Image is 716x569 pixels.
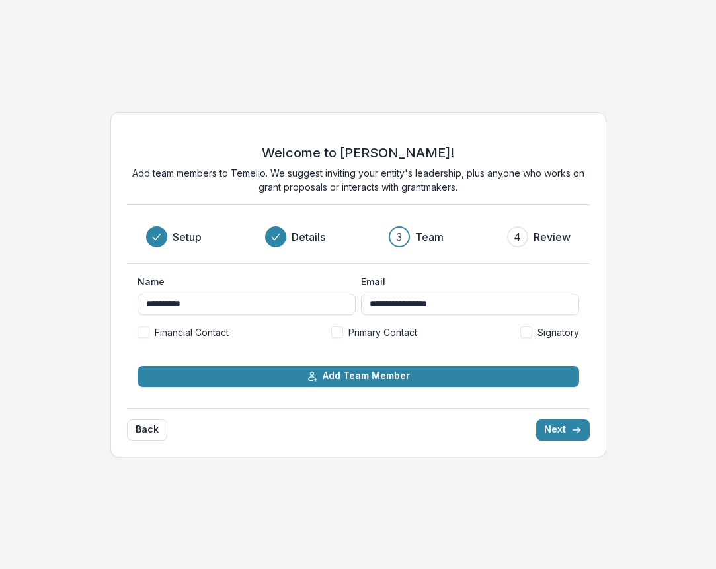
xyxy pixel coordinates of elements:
[415,229,444,245] h3: Team
[155,326,229,339] span: Financial Contact
[514,229,521,245] div: 4
[173,229,202,245] h3: Setup
[361,275,571,288] label: Email
[534,229,571,245] h3: Review
[138,275,348,288] label: Name
[127,419,167,441] button: Back
[537,326,579,339] span: Signatory
[396,229,402,245] div: 3
[262,145,454,161] h2: Welcome to [PERSON_NAME]!
[348,326,417,339] span: Primary Contact
[292,229,325,245] h3: Details
[146,226,571,247] div: Progress
[138,366,579,387] button: Add Team Member
[536,419,590,441] button: Next
[127,166,590,194] p: Add team members to Temelio. We suggest inviting your entity's leadership, plus anyone who works ...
